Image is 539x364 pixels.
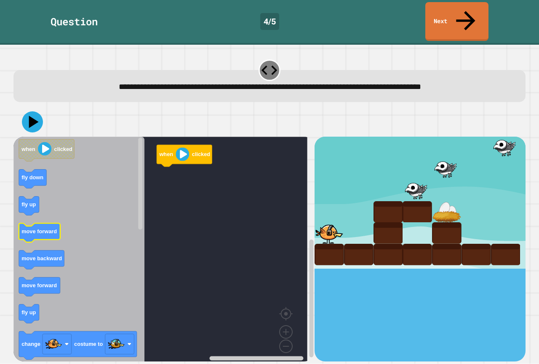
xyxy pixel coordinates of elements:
div: Blockly Workspace [13,137,315,361]
text: change [21,341,40,348]
div: Question [51,14,98,29]
text: move backward [21,256,62,262]
text: fly up [21,310,36,316]
text: move forward [21,283,57,289]
a: Next [425,2,488,41]
text: fly up [21,202,36,208]
text: when [21,146,35,152]
text: move forward [21,229,57,235]
text: fly down [21,175,43,181]
text: clicked [54,146,72,152]
text: when [159,151,173,158]
text: costume to [74,341,103,348]
div: 4 / 5 [260,13,279,30]
text: clicked [192,151,210,158]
